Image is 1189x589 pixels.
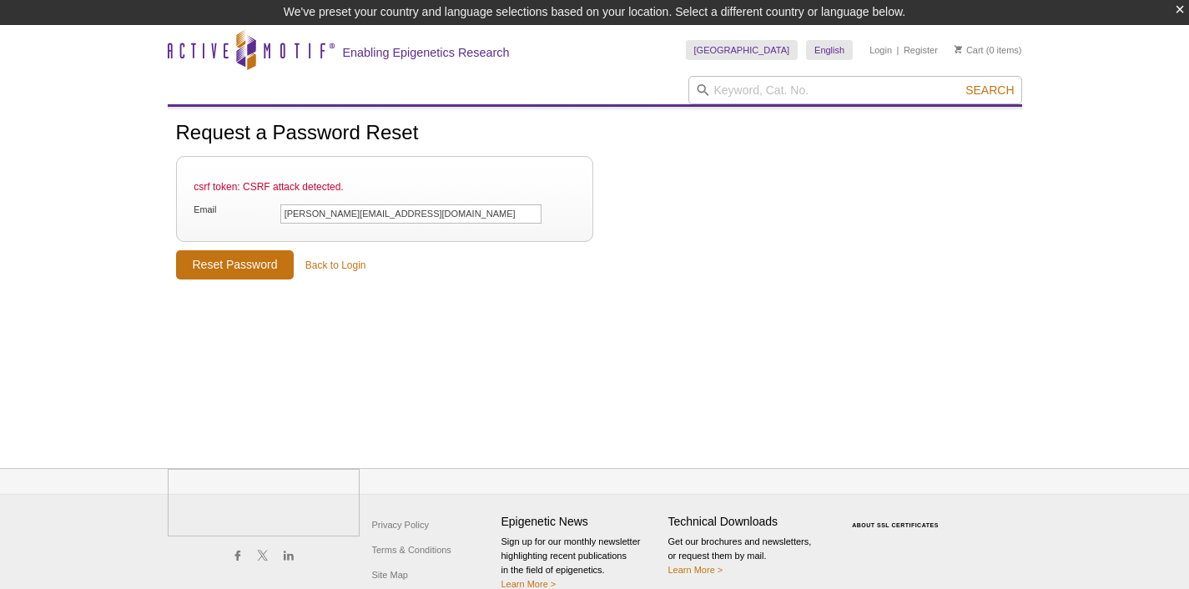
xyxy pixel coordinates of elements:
[501,515,660,529] h4: Epigenetic News
[176,250,295,279] input: Reset Password
[852,522,939,528] a: ABOUT SSL CERTIFICATES
[955,44,984,56] a: Cart
[176,122,1014,146] h1: Request a Password Reset
[368,562,412,587] a: Site Map
[192,204,277,215] label: Email
[806,40,853,60] a: English
[368,512,433,537] a: Privacy Policy
[965,83,1014,97] span: Search
[501,579,557,589] a: Learn More >
[305,258,366,273] a: Back to Login
[668,535,827,577] p: Get our brochures and newsletters, or request them by mail.
[897,40,899,60] li: |
[368,537,456,562] a: Terms & Conditions
[343,45,510,60] h2: Enabling Epigenetics Research
[668,565,723,575] a: Learn More >
[904,44,938,56] a: Register
[955,45,962,53] img: Your Cart
[168,469,360,536] img: Active Motif,
[688,76,1022,104] input: Keyword, Cat. No.
[835,498,960,535] table: Click to Verify - This site chose Symantec SSL for secure e-commerce and confidential communicati...
[960,83,1019,98] button: Search
[955,40,1022,60] li: (0 items)
[192,178,576,196] li: csrf token: CSRF attack detected.
[869,44,892,56] a: Login
[686,40,799,60] a: [GEOGRAPHIC_DATA]
[668,515,827,529] h4: Technical Downloads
